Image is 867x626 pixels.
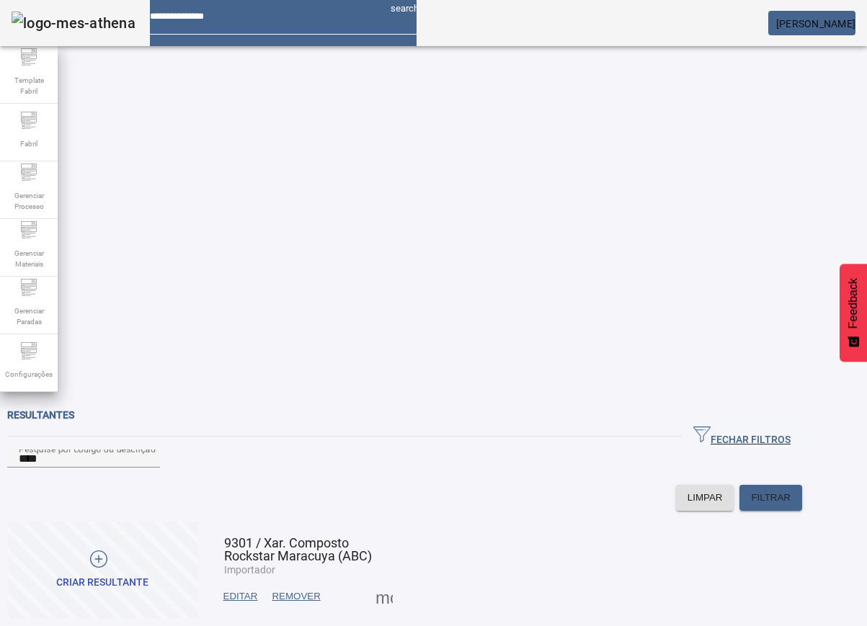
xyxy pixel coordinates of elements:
button: FILTRAR [739,485,802,511]
span: FECHAR FILTROS [693,426,791,447]
button: Feedback - Mostrar pesquisa [840,264,867,362]
span: Fabril [16,134,42,153]
span: LIMPAR [688,491,723,505]
img: logo-mes-athena [12,12,135,35]
span: EDITAR [223,589,258,604]
button: Mais [371,583,397,609]
span: Gerenciar Paradas [7,301,50,331]
span: Feedback [847,278,860,328]
span: Gerenciar Materiais [7,243,50,274]
button: CRIAR RESULTANTE [7,522,198,619]
button: LIMPAR [676,485,734,511]
span: REMOVER [272,589,320,604]
span: [PERSON_NAME] [776,18,855,30]
div: CRIAR RESULTANTE [56,576,148,590]
span: Template Fabril [7,71,50,101]
span: FILTRAR [751,491,791,505]
span: Resultantes [7,409,74,421]
button: EDITAR [216,583,265,609]
button: FECHAR FILTROS [682,424,802,450]
span: 9301 / Xar. Composto Rockstar Maracuya (ABC) [224,535,372,563]
span: Gerenciar Processo [7,186,50,216]
span: Configurações [1,365,57,384]
button: REMOVER [264,583,327,609]
mat-label: Pesquise por código ou descrição [19,444,156,454]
